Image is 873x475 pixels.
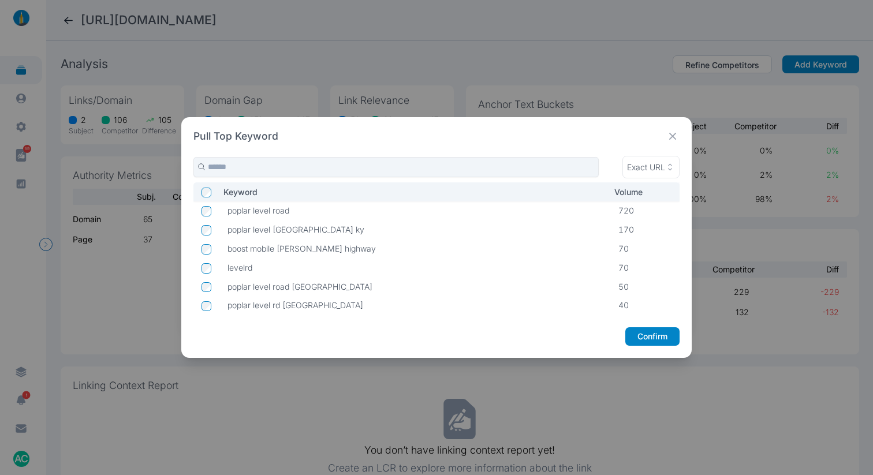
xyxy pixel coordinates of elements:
[227,225,602,235] p: poplar level [GEOGRAPHIC_DATA] ky
[627,162,665,173] p: Exact URL
[227,282,602,292] p: poplar level road [GEOGRAPHIC_DATA]
[618,300,629,310] span: 40
[618,282,629,291] span: 50
[193,129,278,144] h2: Pull Top Keyword
[618,205,634,215] span: 720
[625,327,680,346] button: Confirm
[618,263,629,272] span: 70
[227,263,602,273] p: levelrd
[223,187,596,197] p: Keyword
[618,244,629,253] span: 70
[622,156,680,179] button: Exact URL
[227,300,602,311] p: poplar level rd [GEOGRAPHIC_DATA]
[227,205,602,216] p: poplar level road
[614,187,666,197] p: Volume
[227,244,602,254] p: boost mobile [PERSON_NAME] highway
[618,225,634,234] span: 170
